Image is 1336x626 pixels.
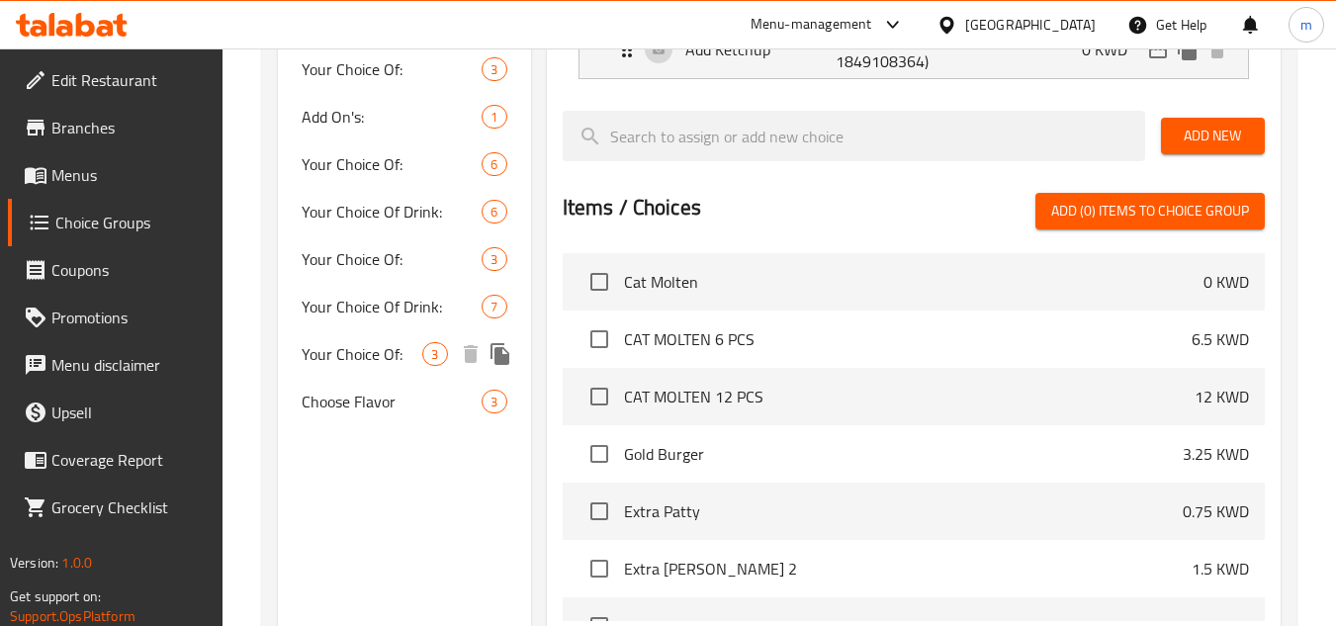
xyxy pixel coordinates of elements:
[624,327,1192,351] span: CAT MOLTEN 6 PCS
[8,389,223,436] a: Upsell
[579,548,620,589] span: Select choice
[8,341,223,389] a: Menu disclaimer
[1173,35,1202,64] button: duplicate
[8,294,223,341] a: Promotions
[482,247,506,271] div: Choices
[483,298,505,316] span: 7
[278,93,530,140] div: Add On's:1
[1051,199,1249,224] span: Add (0) items to choice group
[302,105,482,129] span: Add On's:
[483,203,505,222] span: 6
[624,385,1195,408] span: CAT MOLTEN 12 PCS
[751,13,872,37] div: Menu-management
[1202,35,1232,64] button: delete
[51,258,208,282] span: Coupons
[563,193,701,223] h2: Items / Choices
[51,306,208,329] span: Promotions
[1300,14,1312,36] span: m
[302,152,482,176] span: Your Choice Of:
[278,283,530,330] div: Your Choice Of Drink:7
[51,401,208,424] span: Upsell
[422,342,447,366] div: Choices
[624,442,1183,466] span: Gold Burger
[51,448,208,472] span: Coverage Report
[8,104,223,151] a: Branches
[278,140,530,188] div: Your Choice Of:6
[302,57,482,81] span: Your Choice Of:
[278,235,530,283] div: Your Choice Of:3
[1192,557,1249,581] p: 1.5 KWD
[61,550,92,576] span: 1.0.0
[8,56,223,104] a: Edit Restaurant
[624,557,1192,581] span: Extra [PERSON_NAME] 2
[1035,193,1265,229] button: Add (0) items to choice group
[1183,499,1249,523] p: 0.75 KWD
[579,433,620,475] span: Select choice
[51,495,208,519] span: Grocery Checklist
[278,330,530,378] div: Your Choice Of:3deleteduplicate
[579,491,620,532] span: Select choice
[579,21,1248,78] div: Expand
[302,295,482,318] span: Your Choice Of Drink:
[51,68,208,92] span: Edit Restaurant
[685,38,837,61] p: Add Ketchup
[51,353,208,377] span: Menu disclaimer
[302,390,482,413] span: Choose Flavor
[8,151,223,199] a: Menus
[278,45,530,93] div: Your Choice Of:3
[55,211,208,234] span: Choice Groups
[302,342,422,366] span: Your Choice Of:
[483,60,505,79] span: 3
[1183,442,1249,466] p: 3.25 KWD
[8,436,223,484] a: Coverage Report
[965,14,1096,36] div: [GEOGRAPHIC_DATA]
[486,339,515,369] button: duplicate
[278,188,530,235] div: Your Choice Of Drink:6
[1082,38,1143,61] p: 0 KWD
[482,200,506,224] div: Choices
[278,378,530,425] div: Choose Flavor3
[579,376,620,417] span: Select choice
[482,105,506,129] div: Choices
[8,246,223,294] a: Coupons
[456,339,486,369] button: delete
[483,155,505,174] span: 6
[482,295,506,318] div: Choices
[302,247,482,271] span: Your Choice Of:
[483,393,505,411] span: 3
[1161,118,1265,154] button: Add New
[8,484,223,531] a: Grocery Checklist
[563,111,1145,161] input: search
[579,318,620,360] span: Select choice
[1195,385,1249,408] p: 12 KWD
[10,583,101,609] span: Get support on:
[423,345,446,364] span: 3
[1192,327,1249,351] p: 6.5 KWD
[483,250,505,269] span: 3
[1203,270,1249,294] p: 0 KWD
[563,12,1265,87] li: Expand
[51,163,208,187] span: Menus
[51,116,208,139] span: Branches
[1177,124,1249,148] span: Add New
[483,108,505,127] span: 1
[302,200,482,224] span: Your Choice Of Drink:
[624,499,1183,523] span: Extra Patty
[579,261,620,303] span: Select choice
[482,57,506,81] div: Choices
[836,26,936,73] p: (ID: 1849108364)
[10,550,58,576] span: Version:
[482,390,506,413] div: Choices
[482,152,506,176] div: Choices
[8,199,223,246] a: Choice Groups
[1143,35,1173,64] button: edit
[624,270,1203,294] span: Cat Molten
